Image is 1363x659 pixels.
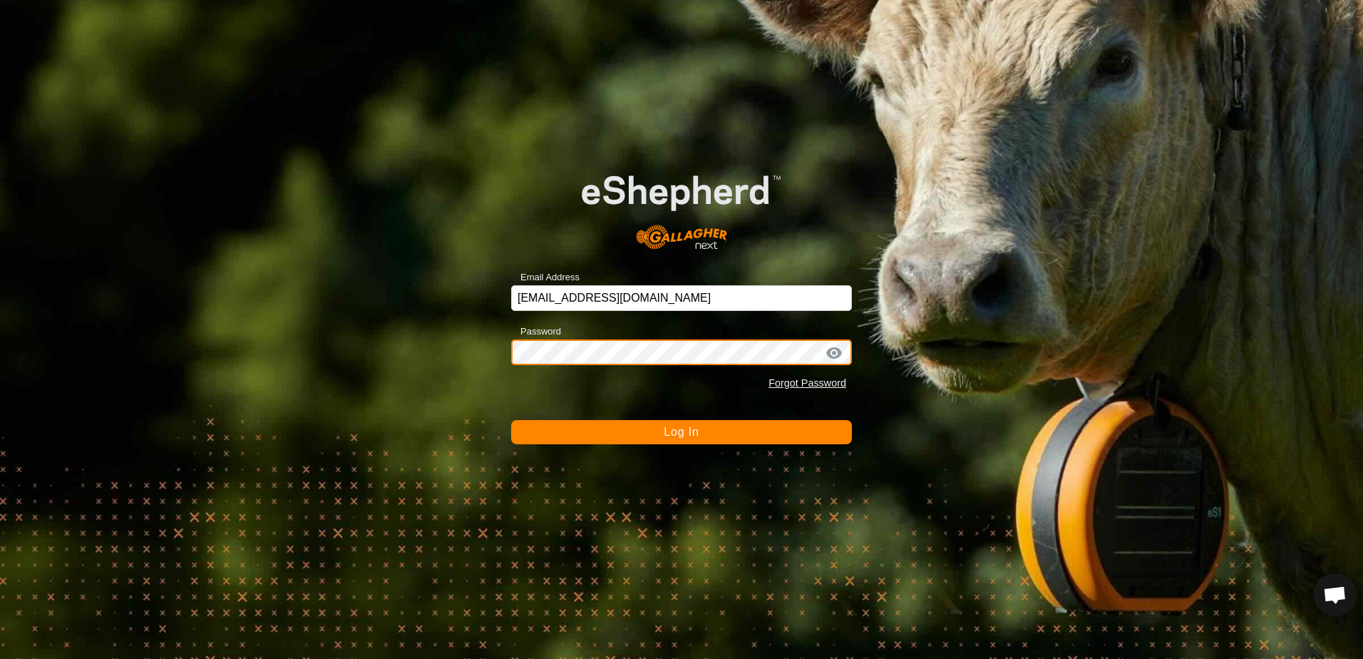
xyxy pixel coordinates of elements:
[511,420,852,444] button: Log In
[545,147,818,263] img: E-shepherd Logo
[1314,573,1357,616] div: Open chat
[511,285,852,311] input: Email Address
[768,377,846,389] a: Forgot Password
[664,426,699,438] span: Log In
[511,270,580,285] label: Email Address
[511,325,561,339] label: Password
